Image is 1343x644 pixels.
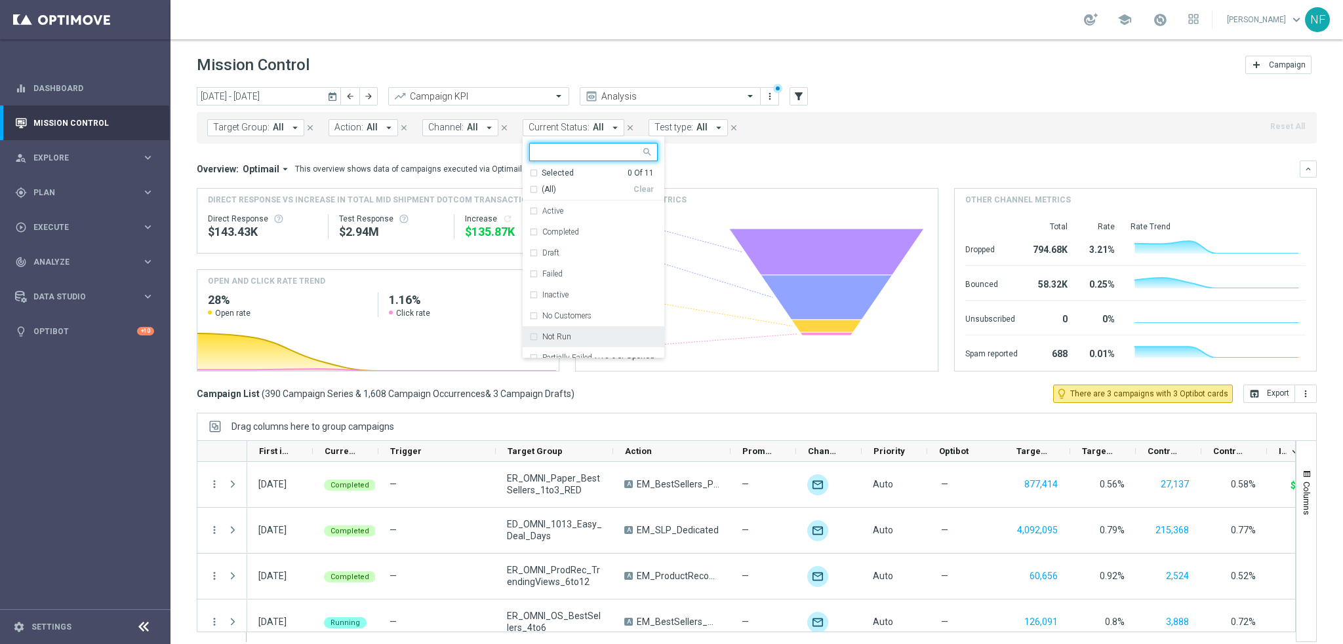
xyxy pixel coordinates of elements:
[325,446,356,456] span: Current Status
[390,479,397,489] span: —
[1159,476,1190,493] button: 27,137
[1231,571,1256,581] span: 0.52%
[304,121,316,135] button: close
[197,554,247,599] div: Press SPACE to select this row.
[258,570,287,582] div: 13 Oct 2025, Monday
[529,200,658,221] div: Active
[197,462,247,508] div: Press SPACE to select this row.
[542,249,559,257] label: Draft
[389,292,548,308] h2: 1.16%
[1251,60,1262,70] i: add
[325,87,341,107] button: today
[262,388,265,400] span: (
[14,83,155,94] button: equalizer Dashboard
[626,123,635,132] i: close
[273,122,284,133] span: All
[1083,221,1115,232] div: Rate
[15,291,142,303] div: Data Studio
[331,527,369,535] span: Completed
[1053,385,1233,403] button: lightbulb_outline There are 3 campaigns with 3 Optibot cards
[1028,568,1059,584] button: 60,656
[1279,446,1287,456] span: Increase
[14,153,155,163] button: person_search Explore keyboard_arrow_right
[728,121,740,135] button: close
[15,221,142,233] div: Execute
[346,92,355,101] i: arrow_back
[33,258,142,266] span: Analyze
[742,524,749,536] span: —
[542,333,571,341] label: Not Run
[1243,388,1317,398] multiple-options-button: Export to CSV
[258,524,287,536] div: 13 Oct 2025, Monday
[142,221,154,233] i: keyboard_arrow_right
[33,189,142,197] span: Plan
[209,478,220,490] i: more_vert
[15,326,27,337] i: lightbulb
[542,312,591,320] label: No Customers
[465,224,548,240] div: $135,871
[729,123,738,132] i: close
[542,291,569,299] label: Inactive
[15,256,27,268] i: track_changes
[507,518,602,542] span: ED_OMNI_1013_Easy_Deal_Days
[197,163,239,175] h3: Overview:
[773,84,782,93] div: There are unsaved changes
[585,90,598,103] i: preview
[529,242,658,263] div: Draft
[15,314,154,349] div: Optibot
[398,121,410,135] button: close
[696,122,708,133] span: All
[571,388,574,400] span: )
[1083,238,1115,259] div: 3.21%
[542,270,563,278] label: Failed
[941,524,948,536] span: —
[339,224,443,240] div: $2,936,543
[1023,476,1059,493] button: 877,414
[624,572,633,580] span: A
[14,118,155,128] button: Mission Control
[542,184,556,195] span: (All)
[542,354,592,362] label: Partially Failed
[507,610,602,634] span: ER_OMNI_OS_BestSellers_4to6
[873,571,893,581] span: Auto
[208,292,367,308] h2: 28%
[609,122,621,134] i: arrow_drop_down
[258,478,287,490] div: 13 Oct 2025, Monday
[1033,221,1068,232] div: Total
[15,152,142,164] div: Explore
[713,122,725,134] i: arrow_drop_down
[1100,479,1125,489] span: 0.56%
[33,154,142,162] span: Explore
[1033,238,1068,259] div: 794.68K
[763,88,776,104] button: more_vert
[209,616,220,628] button: more_vert
[399,123,409,132] i: close
[502,214,513,224] i: refresh
[388,87,569,105] ng-select: Campaign KPI
[485,388,491,399] span: &
[807,566,828,587] div: Optimail
[14,257,155,267] div: track_changes Analyze keyboard_arrow_right
[209,570,220,582] i: more_vert
[243,163,279,175] span: Optimail
[637,478,719,490] span: EM_BestSellers_Paper
[279,163,291,175] i: arrow_drop_down
[467,122,478,133] span: All
[33,314,137,349] a: Optibot
[807,474,828,495] div: Optimail
[247,554,1336,599] div: Press SPACE to select this row.
[1070,388,1228,400] span: There are 3 campaigns with 3 Optibot cards
[14,292,155,302] button: Data Studio keyboard_arrow_right
[1117,12,1132,27] span: school
[529,263,658,284] div: Failed
[33,223,142,231] span: Execute
[624,121,636,135] button: close
[390,571,397,581] span: —
[529,326,658,347] div: Not Run
[1231,616,1256,627] span: 0.72%
[259,446,291,456] span: First in Range
[1304,164,1313,174] i: keyboard_arrow_down
[808,446,839,456] span: Channel
[742,570,749,582] span: —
